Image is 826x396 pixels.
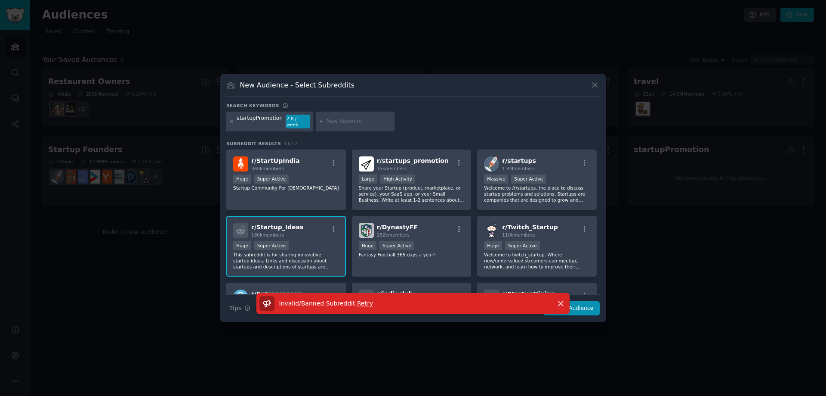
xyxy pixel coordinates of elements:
[502,157,536,164] span: r/ startups
[359,175,378,184] div: Large
[359,223,374,238] img: DynastyFF
[233,175,251,184] div: Huge
[484,252,590,270] p: Welcome to twitch_startup. Where new/undervalued streamers can meetup, network, and learn how to ...
[359,156,374,171] img: startups_promotion
[251,157,300,164] span: r/ StartUpIndia
[377,224,418,231] span: r/ DynastyFF
[377,290,413,297] span: r/ indieclub
[484,223,499,238] img: Twitch_Startup
[377,157,449,164] span: r/ startups_promotion
[233,290,248,305] img: Entrepreneur
[226,140,281,147] span: Subreddit Results
[379,241,414,250] div: Super Active
[502,224,558,231] span: r/ Twitch_Startup
[357,300,373,307] span: Retry
[484,241,502,250] div: Huge
[233,241,251,250] div: Huge
[484,185,590,203] p: Welcome to /r/startups, the place to discuss startup problems and solutions. Startups are compani...
[226,103,279,109] h3: Search keywords
[251,290,302,297] span: r/ Entrepreneur
[251,224,303,231] span: r/ Startup_Ideas
[233,252,339,270] p: This subreddit is for sharing innovative startup ideas. Links and discussion about startups and d...
[502,232,535,237] span: 110k members
[377,232,410,237] span: 182k members
[279,300,357,307] span: Invalid/Banned Subreddit .
[233,185,339,191] p: Startup Community For [DEMOGRAPHIC_DATA]
[359,185,465,203] p: Share your Startup (product, marketplace, or service), your SaaS app, or your Small Business. Wri...
[502,290,554,297] span: r/ StartupNinjas
[505,241,540,250] div: Super Active
[484,156,499,171] img: startups
[377,166,407,171] span: 15k members
[511,175,546,184] div: Super Active
[240,81,354,90] h3: New Audience - Select Subreddits
[254,241,289,250] div: Super Active
[284,141,298,146] span: 11 / 12
[359,252,465,258] p: Fantasy Football 365 days a year!
[359,241,377,250] div: Huge
[484,175,508,184] div: Massive
[380,175,415,184] div: High Activity
[254,175,289,184] div: Super Active
[251,232,284,237] span: 180k members
[286,115,310,128] div: 2.8 / week
[326,118,391,125] input: New Keyword
[251,166,284,171] span: 365k members
[502,166,535,171] span: 1.9M members
[233,156,248,171] img: StartUpIndia
[237,115,283,128] div: startupPromotion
